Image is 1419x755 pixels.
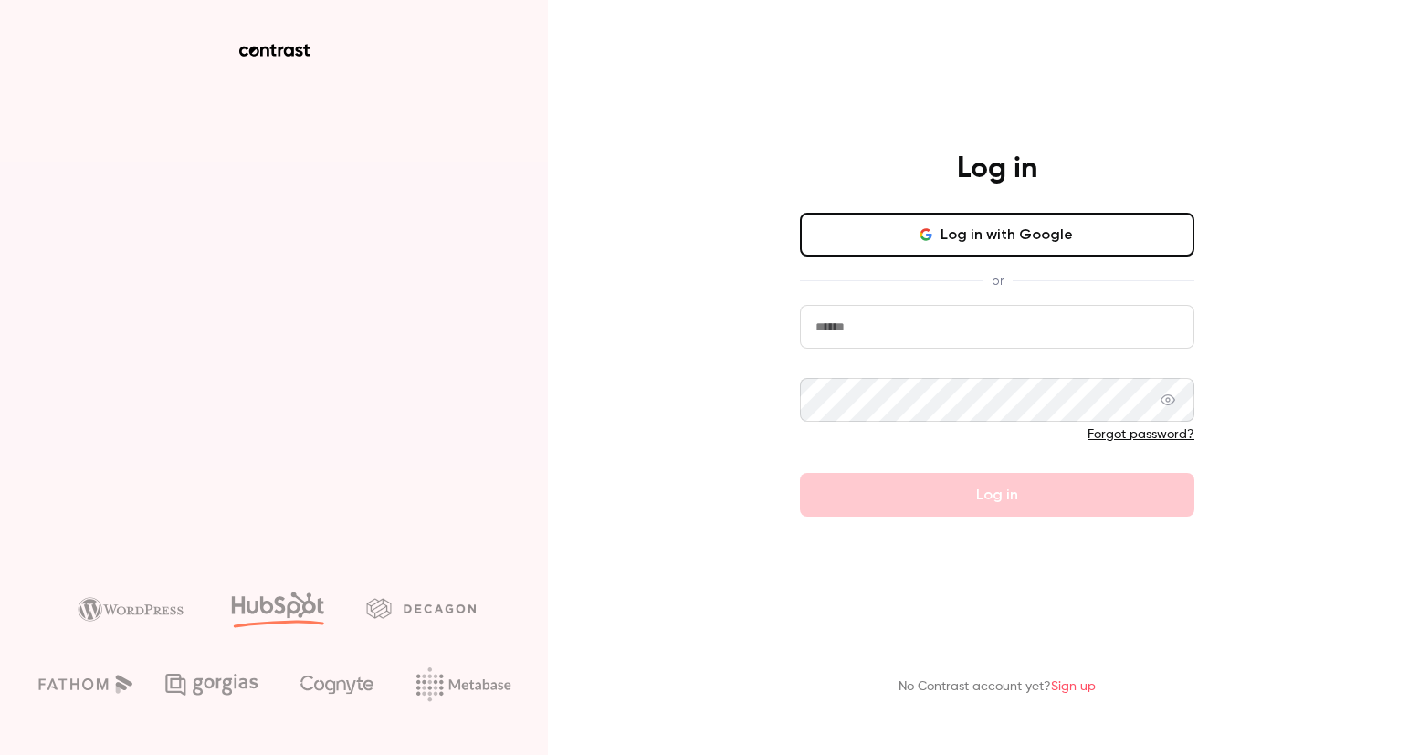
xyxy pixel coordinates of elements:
span: or [983,271,1013,290]
h4: Log in [957,151,1037,187]
a: Sign up [1051,680,1096,693]
a: Forgot password? [1088,428,1194,441]
img: decagon [366,598,476,618]
p: No Contrast account yet? [899,677,1096,697]
button: Log in with Google [800,213,1194,257]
